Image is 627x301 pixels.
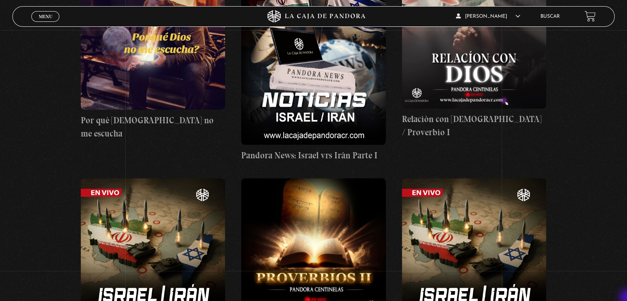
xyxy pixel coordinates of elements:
h4: Por qué [DEMOGRAPHIC_DATA] no me escucha [81,114,225,140]
span: [PERSON_NAME] [456,14,520,19]
h4: Pandora News: Israel vrs Irán Parte I [241,149,385,162]
span: Cerrar [36,21,55,26]
a: View your shopping cart [585,11,596,22]
a: Buscar [540,14,560,19]
span: Menu [39,14,52,19]
h4: Relación con [DEMOGRAPHIC_DATA] / Proverbio I [402,113,546,139]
